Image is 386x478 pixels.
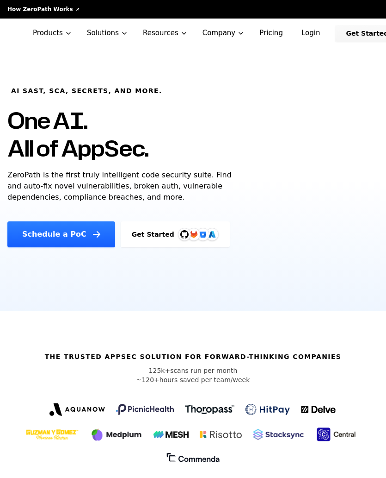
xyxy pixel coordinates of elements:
[136,376,159,384] span: ~120+
[91,427,142,442] img: Medplum
[252,19,290,48] a: Pricing
[184,225,203,244] img: GitLab
[25,19,80,48] button: Products
[180,230,189,239] img: GitHub
[7,107,149,162] h1: One AI. All of AppSec.
[208,231,216,238] img: Azure
[290,25,331,42] a: Login
[253,429,304,440] img: Stacksync
[121,221,230,247] a: Get StartedGitHubGitLabAzure
[149,367,171,374] span: 125k+
[11,86,162,95] h6: AI SAST, SCA, Secrets, and more.
[135,19,195,48] button: Resources
[195,19,252,48] button: Company
[185,405,234,414] img: Thoropass
[7,6,73,13] span: How ZeroPath Works
[7,6,80,13] a: How ZeroPath Works
[80,19,135,48] button: Solutions
[7,221,115,247] a: Schedule a PoC
[136,375,250,384] p: hours saved per team/week
[198,229,208,239] svg: Bitbucket
[136,366,250,375] p: scans run per month
[45,352,342,361] h6: The Trusted AppSec solution for forward-thinking companies
[315,426,361,443] img: Central
[7,170,244,203] p: ZeroPath is the first truly intelligent code security suite. Find and auto-fix novel vulnerabilit...
[153,431,189,438] img: Mesh
[25,423,80,446] img: GYG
